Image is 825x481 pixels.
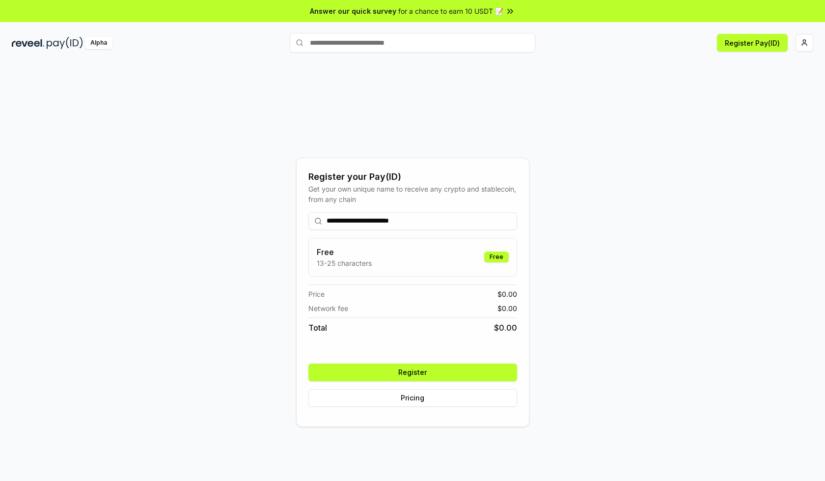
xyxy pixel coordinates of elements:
span: $ 0.00 [497,289,517,299]
div: Register your Pay(ID) [308,170,517,184]
div: Get your own unique name to receive any crypto and stablecoin, from any chain [308,184,517,204]
h3: Free [317,246,372,258]
span: Price [308,289,325,299]
button: Register Pay(ID) [717,34,788,52]
span: Total [308,322,327,334]
img: reveel_dark [12,37,45,49]
button: Register [308,364,517,381]
span: for a chance to earn 10 USDT 📝 [398,6,503,16]
span: Network fee [308,303,348,313]
div: Alpha [85,37,112,49]
button: Pricing [308,389,517,407]
div: Free [484,252,509,262]
p: 13-25 characters [317,258,372,268]
span: Answer our quick survey [310,6,396,16]
span: $ 0.00 [494,322,517,334]
span: $ 0.00 [497,303,517,313]
img: pay_id [47,37,83,49]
